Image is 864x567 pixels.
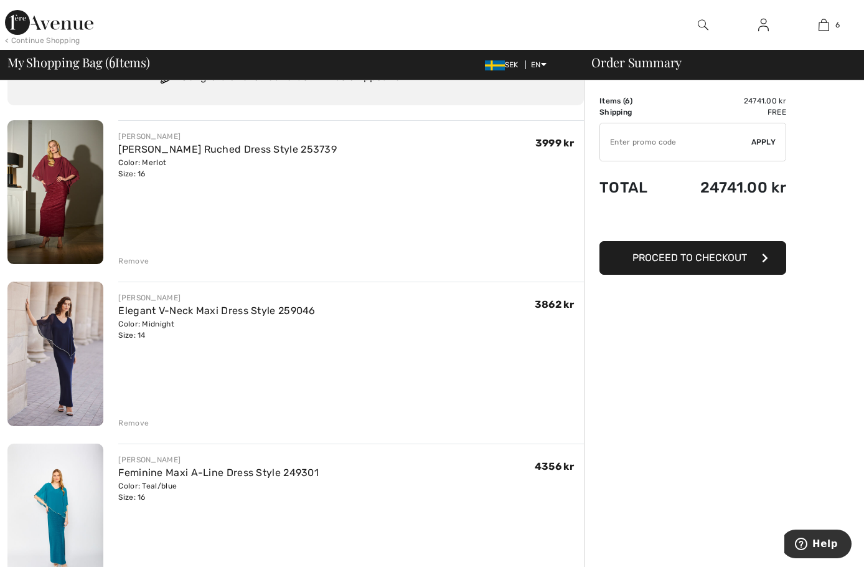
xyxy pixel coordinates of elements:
[599,209,786,237] iframe: PayPal
[118,454,319,465] div: [PERSON_NAME]
[535,298,574,310] span: 3862 kr
[819,17,829,32] img: My Bag
[599,107,667,118] td: Shipping
[535,460,574,472] span: 4356 kr
[118,292,315,303] div: [PERSON_NAME]
[118,131,337,142] div: [PERSON_NAME]
[485,60,524,69] span: SEK
[7,282,103,426] img: Elegant V-Neck Maxi Dress Style 259046
[118,255,149,267] div: Remove
[600,123,751,161] input: Promo code
[118,143,337,155] a: [PERSON_NAME] Ruched Dress Style 253739
[667,95,786,107] td: 24741.00 kr
[118,318,315,341] div: Color: Midnight Size: 14
[118,480,319,503] div: Color: Teal/blue Size: 16
[118,467,319,479] a: Feminine Maxi A-Line Dress Style 249301
[784,530,852,561] iframe: Opens a widget where you can find more information
[531,60,547,69] span: EN
[632,252,747,264] span: Proceed to Checkout
[698,17,708,32] img: search the website
[625,97,630,105] span: 6
[576,56,857,69] div: Order Summary
[599,95,667,107] td: Items ( )
[109,53,115,69] span: 6
[7,56,150,69] span: My Shopping Bag ( Items)
[118,157,337,179] div: Color: Merlot Size: 16
[667,107,786,118] td: Free
[748,17,779,33] a: Sign In
[667,166,786,209] td: 24741.00 kr
[5,35,80,46] div: < Continue Shopping
[751,136,776,148] span: Apply
[599,241,786,275] button: Proceed to Checkout
[599,166,667,209] td: Total
[118,305,315,317] a: Elegant V-Neck Maxi Dress Style 259046
[835,19,840,31] span: 6
[7,120,103,264] img: Maxi Sheath Ruched Dress Style 253739
[535,137,574,149] span: 3999 kr
[118,417,149,429] div: Remove
[758,17,769,32] img: My Info
[5,10,93,35] img: 1ère Avenue
[485,60,505,70] img: Swedish Frona
[794,17,853,32] a: 6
